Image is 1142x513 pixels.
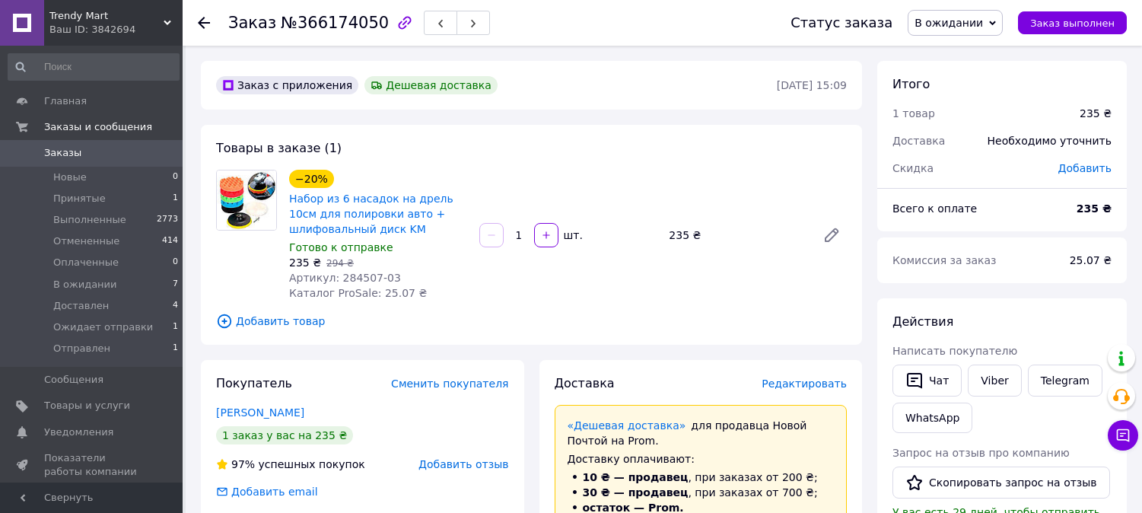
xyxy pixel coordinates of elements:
[968,365,1021,397] a: Viber
[583,471,689,483] span: 10 ₴ — продавец
[230,484,320,499] div: Добавить email
[53,320,153,334] span: Ожидает отправки
[198,15,210,30] div: Вернуться назад
[8,53,180,81] input: Поиск
[1018,11,1127,34] button: Заказ выполнен
[289,256,321,269] span: 235 ₴
[790,15,892,30] div: Статус заказа
[216,406,304,419] a: [PERSON_NAME]
[281,14,389,32] span: №366174050
[568,419,686,432] a: «Дешевая доставка»
[215,484,320,499] div: Добавить email
[289,287,427,299] span: Каталог ProSale: 25.07 ₴
[892,403,972,433] a: WhatsApp
[1070,254,1112,266] span: 25.07 ₴
[53,213,126,227] span: Выполненные
[228,14,276,32] span: Заказ
[231,458,255,470] span: 97%
[892,107,935,119] span: 1 товар
[816,220,847,250] a: Редактировать
[892,202,977,215] span: Всего к оплате
[173,342,178,355] span: 1
[173,256,178,269] span: 0
[892,314,953,329] span: Действия
[216,313,847,330] span: Добавить товар
[289,193,453,235] a: Набор из 6 насадок на дрель 10см для полировки авто + шлифовальный диск KM
[173,299,178,313] span: 4
[326,258,354,269] span: 294 ₴
[44,94,87,108] span: Главная
[216,76,358,94] div: Заказ с приложения
[216,457,365,472] div: успешных покупок
[53,256,119,269] span: Оплаченные
[418,458,508,470] span: Добавить отзыв
[568,451,835,467] div: Доставку оплачивают:
[289,272,401,284] span: Артикул: 284507-03
[44,146,81,160] span: Заказы
[53,342,110,355] span: Отправлен
[555,376,615,390] span: Доставка
[1077,202,1112,215] b: 235 ₴
[53,192,106,206] span: Принятые
[892,77,930,91] span: Итого
[978,124,1121,158] div: Необходимо уточнить
[1030,18,1115,29] span: Заказ выполнен
[762,378,847,390] span: Редактировать
[49,9,164,23] span: Trendy Mart
[53,234,119,248] span: Отмененные
[892,162,934,174] span: Скидка
[173,170,178,184] span: 0
[217,170,276,230] img: Набор из 6 насадок на дрель 10см для полировки авто + шлифовальный диск KM
[173,320,178,334] span: 1
[1058,162,1112,174] span: Добавить
[44,373,103,387] span: Сообщения
[568,470,835,485] li: , при заказах от 200 ₴;
[216,426,353,444] div: 1 заказ у вас на 235 ₴
[568,485,835,500] li: , при заказах от 700 ₴;
[53,278,117,292] span: В ожидании
[364,76,498,94] div: Дешевая доставка
[560,228,584,243] div: шт.
[289,170,334,188] div: −20%
[583,486,689,499] span: 30 ₴ — продавец
[1108,420,1138,451] button: Чат с покупателем
[44,120,152,134] span: Заказы и сообщения
[915,17,983,29] span: В ожидании
[289,241,393,253] span: Готово к отправке
[568,418,835,448] div: для продавца Новой Почтой на Prom.
[892,447,1070,459] span: Запрос на отзыв про компанию
[162,234,178,248] span: 414
[892,467,1110,499] button: Скопировать запрос на отзыв
[892,254,997,266] span: Комиссия за заказ
[1028,365,1102,397] a: Telegram
[892,135,945,147] span: Доставка
[44,451,141,479] span: Показатели работы компании
[53,299,109,313] span: Доставлен
[173,278,178,292] span: 7
[216,376,292,390] span: Покупатель
[777,79,847,91] time: [DATE] 15:09
[1080,106,1112,121] div: 235 ₴
[53,170,87,184] span: Новые
[49,23,183,37] div: Ваш ID: 3842694
[157,213,178,227] span: 2773
[391,378,508,390] span: Сменить покупателя
[892,345,1017,357] span: Написать покупателю
[663,225,810,246] div: 235 ₴
[44,425,113,439] span: Уведомления
[44,399,130,413] span: Товары и услуги
[173,192,178,206] span: 1
[892,365,962,397] button: Чат
[216,141,342,155] span: Товары в заказе (1)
